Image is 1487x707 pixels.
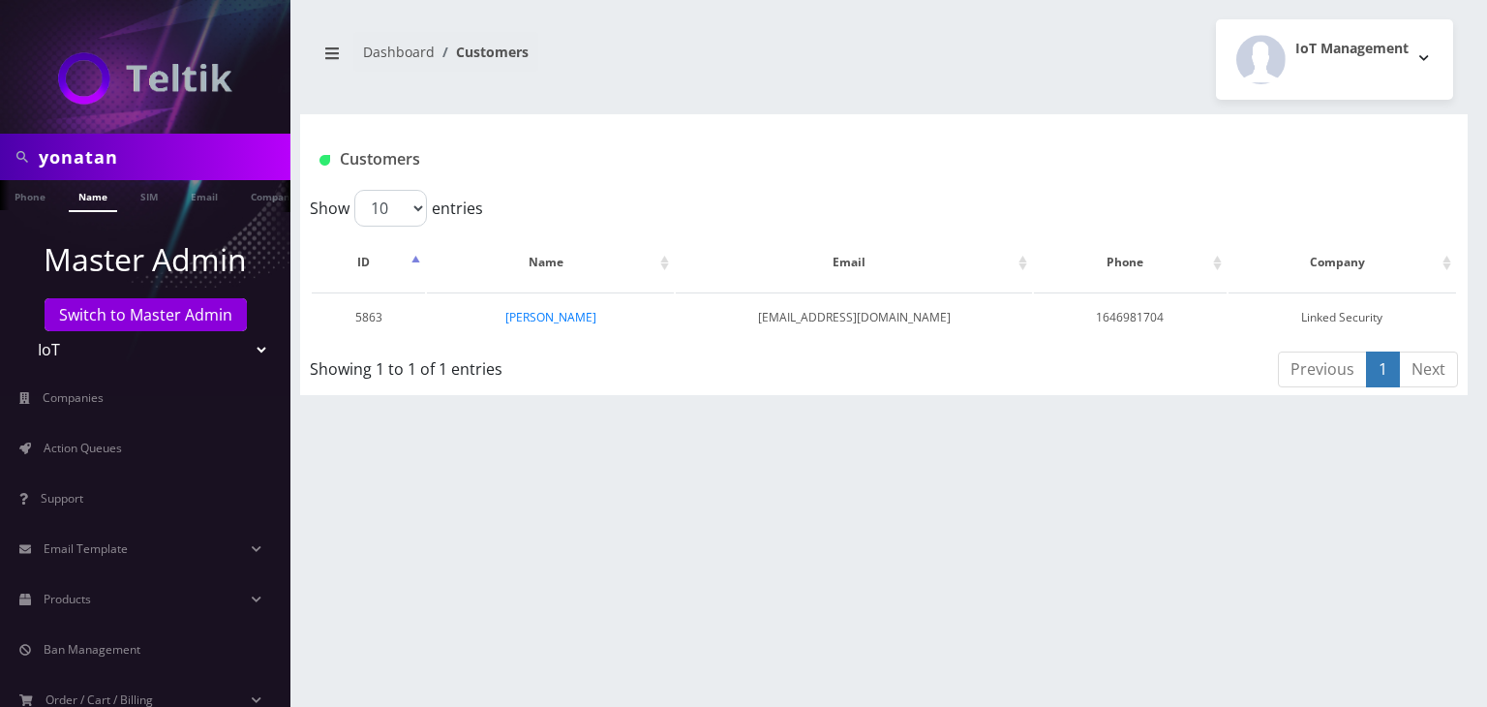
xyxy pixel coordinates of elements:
a: 1 [1366,352,1400,387]
a: Phone [5,180,55,210]
a: Dashboard [363,43,435,61]
th: Name: activate to sort column ascending [427,234,674,291]
span: Companies [43,389,104,406]
td: [EMAIL_ADDRESS][DOMAIN_NAME] [676,292,1031,342]
label: Show entries [310,190,483,227]
select: Showentries [354,190,427,227]
td: 1646981704 [1034,292,1227,342]
th: Company: activate to sort column ascending [1229,234,1456,291]
span: Ban Management [44,641,140,658]
span: Products [44,591,91,607]
div: Showing 1 to 1 of 1 entries [310,350,774,381]
span: Email Template [44,540,128,557]
a: Switch to Master Admin [45,298,247,331]
th: ID: activate to sort column descending [312,234,425,291]
a: [PERSON_NAME] [505,309,596,325]
nav: breadcrumb [315,32,869,87]
td: Linked Security [1229,292,1456,342]
h2: IoT Management [1295,41,1409,57]
th: Email: activate to sort column ascending [676,234,1031,291]
h1: Customers [319,150,1256,169]
span: Support [41,490,83,507]
a: Next [1399,352,1458,387]
a: Email [181,180,228,210]
a: SIM [131,180,167,210]
span: Action Queues [44,440,122,456]
button: IoT Management [1216,19,1453,100]
a: Name [69,180,117,212]
img: IoT [58,52,232,105]
td: 5863 [312,292,425,342]
th: Phone: activate to sort column ascending [1034,234,1227,291]
li: Customers [435,42,529,62]
a: Company [241,180,306,210]
input: Search in Company [39,138,286,175]
a: Previous [1278,352,1367,387]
